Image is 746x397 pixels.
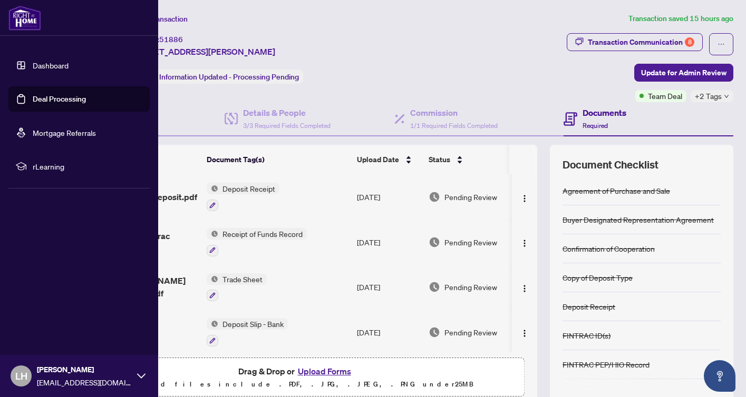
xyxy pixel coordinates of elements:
span: ellipsis [718,41,725,48]
img: Status Icon [207,273,218,285]
article: Transaction saved 15 hours ago [628,13,733,25]
img: Document Status [429,281,440,293]
span: View Transaction [131,14,188,24]
span: Receipt of Funds Record [218,228,307,240]
div: Transaction Communication [588,34,694,51]
button: Status IconTrade Sheet [207,273,267,302]
th: Document Tag(s) [202,145,353,174]
span: Status [429,154,450,165]
div: FINTRAC ID(s) [563,330,611,341]
button: Update for Admin Review [634,64,733,82]
span: Document Checklist [563,157,658,172]
span: rLearning [33,161,142,172]
span: Pending Review [444,326,497,338]
span: LH [15,369,27,383]
td: [DATE] [353,265,424,310]
h4: Details & People [243,106,331,119]
div: Buyer Designated Representation Agreement [563,214,714,225]
button: Logo [516,188,533,205]
span: [EMAIL_ADDRESS][DOMAIN_NAME] [37,376,132,388]
a: Mortgage Referrals [33,128,96,137]
button: Status IconDeposit Slip - Bank [207,318,288,346]
img: Document Status [429,191,440,203]
p: Supported files include .PDF, .JPG, .JPEG, .PNG under 25 MB [74,378,518,391]
span: Drag & Drop or [238,364,354,378]
span: Pending Review [444,236,497,248]
td: [DATE] [353,310,424,355]
span: [STREET_ADDRESS][PERSON_NAME] [131,45,275,58]
button: Status IconReceipt of Funds Record [207,228,307,256]
span: Pending Review [444,191,497,203]
th: Status [424,145,514,174]
a: Dashboard [33,61,69,70]
button: Upload Forms [295,364,354,378]
div: FINTRAC PEP/HIO Record [563,359,650,370]
span: Team Deal [648,90,682,102]
div: 8 [685,37,694,47]
span: Deposit Slip - Bank [218,318,288,330]
span: Deposit Receipt [218,183,279,194]
img: Status Icon [207,183,218,194]
img: logo [8,5,41,31]
span: [PERSON_NAME] [37,364,132,375]
a: Deal Processing [33,94,86,104]
span: Pending Review [444,281,497,293]
div: Deposit Receipt [563,301,615,312]
img: Logo [520,194,529,203]
img: Document Status [429,236,440,248]
img: Document Status [429,326,440,338]
button: Logo [516,234,533,251]
div: Status: [131,70,303,84]
h4: Documents [583,106,626,119]
img: Status Icon [207,228,218,240]
div: Agreement of Purchase and Sale [563,185,670,196]
button: Status IconDeposit Receipt [207,183,279,211]
span: 1/1 Required Fields Completed [410,122,498,130]
button: Open asap [704,360,735,392]
button: Logo [516,279,533,295]
span: Trade Sheet [218,273,267,285]
img: Logo [520,239,529,247]
span: Information Updated - Processing Pending [159,72,299,82]
span: Drag & Drop orUpload FormsSupported files include .PDF, .JPG, .JPEG, .PNG under25MB [68,358,524,397]
h4: Commission [410,106,498,119]
span: down [724,94,729,99]
img: Logo [520,284,529,293]
button: Transaction Communication8 [567,33,703,51]
img: Status Icon [207,318,218,330]
td: [DATE] [353,220,424,265]
div: Confirmation of Cooperation [563,243,655,254]
span: Upload Date [357,154,399,165]
div: Copy of Deposit Type [563,272,633,283]
th: Upload Date [353,145,424,174]
td: [DATE] [353,174,424,220]
span: Update for Admin Review [641,64,726,81]
img: Logo [520,329,529,338]
button: Logo [516,324,533,341]
span: 51886 [159,35,183,44]
span: Required [583,122,608,130]
span: +2 Tags [695,90,722,102]
span: 3/3 Required Fields Completed [243,122,331,130]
